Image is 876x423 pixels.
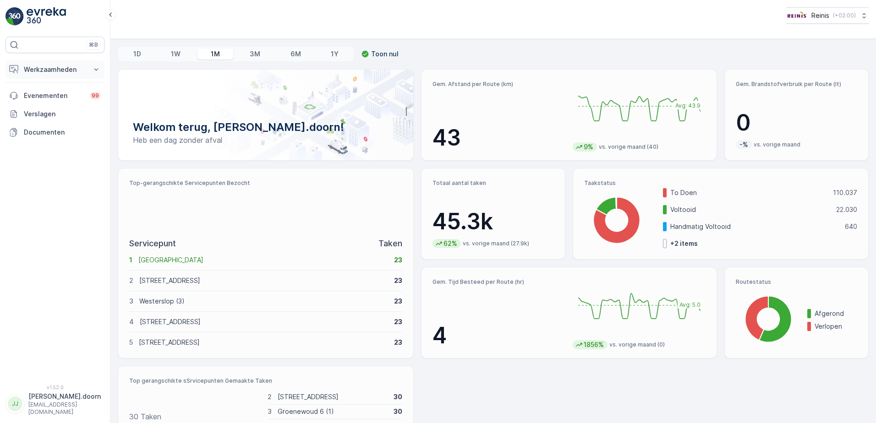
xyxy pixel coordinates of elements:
p: Evenementen [24,91,84,100]
a: Documenten [5,123,104,141]
p: 43 [433,124,565,152]
p: 9% [583,142,594,152]
p: 30 Taken [129,411,161,422]
p: Routestatus [736,278,857,286]
p: Voltooid [670,205,830,214]
p: vs. vorige maand (27.9k) [463,240,529,247]
p: [GEOGRAPHIC_DATA] [138,255,388,265]
p: 1D [133,49,141,59]
img: logo_light-DOdMpM7g.png [27,7,66,26]
p: 23 [394,297,402,306]
p: [STREET_ADDRESS] [140,317,388,326]
p: Heb een dag zonder afval [133,135,399,146]
p: 1 [129,255,132,265]
p: Top-gerangschikte Servicepunten Bezocht [129,179,402,187]
div: JJ [8,396,22,411]
img: Reinis-Logo-Vrijstaand_Tekengebied-1-copy2_aBO4n7j.png [786,11,808,21]
p: Gem. Afstand per Route (km) [433,81,565,88]
p: 2 [268,392,272,401]
p: [EMAIL_ADDRESS][DOMAIN_NAME] [28,401,101,416]
p: Verslagen [24,109,101,119]
p: vs. vorige maand (0) [609,341,665,348]
button: JJ[PERSON_NAME].doorn[EMAIL_ADDRESS][DOMAIN_NAME] [5,392,104,416]
p: To Doen [670,188,827,197]
p: 1W [171,49,181,59]
p: Welkom terug, [PERSON_NAME].doorn! [133,120,399,135]
p: 23 [394,255,402,265]
p: Documenten [24,128,101,137]
span: v 1.52.0 [5,385,104,390]
p: 3 [268,407,272,416]
p: Gem. Brandstofverbruik per Route (lt) [736,81,857,88]
p: Groenewoud 6 (1) [278,407,388,416]
p: 4 [433,322,565,349]
p: 30 [394,407,402,416]
p: 4 [129,317,134,326]
p: Gem. Tijd Besteed per Route (hr) [433,278,565,286]
p: [STREET_ADDRESS] [139,338,388,347]
p: Westerslop (3) [139,297,388,306]
p: 110.037 [833,188,857,197]
p: [PERSON_NAME].doorn [28,392,101,401]
p: Servicepunt [129,237,176,250]
p: 99 [92,92,99,99]
p: ( +02:00 ) [833,12,856,19]
p: 640 [845,222,857,231]
p: 23 [394,338,402,347]
p: 1M [211,49,220,59]
p: + 2 items [670,239,698,248]
p: Taakstatus [584,179,857,187]
p: 3 [129,297,133,306]
p: 2 [129,276,133,285]
p: 22.030 [836,205,857,214]
p: Werkzaamheden [24,65,86,74]
a: Evenementen99 [5,87,104,105]
p: Totaal aantal taken [433,179,554,187]
p: 23 [394,276,402,285]
button: Werkzaamheden [5,60,104,79]
p: 0 [736,109,857,136]
p: 62% [443,239,458,248]
a: Verslagen [5,105,104,123]
img: logo [5,7,24,26]
p: Reinis [811,11,829,20]
p: 1856% [583,340,605,349]
p: [STREET_ADDRESS] [139,276,388,285]
p: vs. vorige maand (40) [599,143,658,151]
p: 3M [250,49,260,59]
p: 1Y [331,49,339,59]
button: Reinis(+02:00) [786,7,869,24]
p: Top gerangschikte sSrvicepunten Gemaakte Taken [129,377,402,385]
p: Verlopen [815,322,857,331]
p: 5 [129,338,133,347]
p: 6M [290,49,301,59]
p: Afgerond [815,309,857,318]
p: [STREET_ADDRESS] [278,392,388,401]
p: 23 [394,317,402,326]
p: 45.3k [433,208,554,235]
p: Toon nul [371,49,399,59]
p: Taken [378,237,402,250]
p: 30 [394,392,402,401]
p: vs. vorige maand [754,141,800,148]
p: -% [739,140,749,149]
p: Handmatig Voltooid [670,222,839,231]
p: ⌘B [89,41,98,49]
